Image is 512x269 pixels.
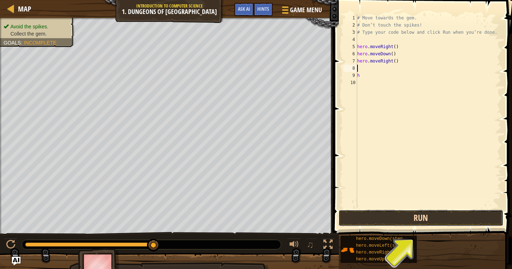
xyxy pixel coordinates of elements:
img: portrait.png [341,243,354,257]
span: Goals [4,40,21,46]
span: Map [18,4,31,14]
div: 10 [343,79,357,86]
div: 8 [343,65,357,72]
a: Map [14,4,31,14]
li: Avoid the spikes. [4,23,69,30]
span: hero.moveRight(steps) [356,250,410,255]
span: Incomplete [24,40,56,46]
button: Ask AI [12,257,20,265]
button: Game Menu [276,3,326,20]
span: Collect the gem. [10,31,47,37]
button: ♫ [305,238,317,253]
button: Ctrl + P: Pause [4,238,18,253]
div: 6 [343,50,357,57]
div: 3 [343,29,357,36]
div: 4 [343,36,357,43]
span: Hints [257,5,269,12]
div: 1 [343,14,357,22]
span: Avoid the spikes. [10,24,49,29]
button: Adjust volume [287,238,301,253]
span: ♫ [306,239,314,250]
span: Ask AI [238,5,250,12]
div: 9 [343,72,357,79]
span: : [21,40,24,46]
span: hero.moveUp(steps) [356,257,403,262]
button: Run [338,210,503,226]
li: Collect the gem. [4,30,69,37]
span: hero.moveLeft(steps) [356,243,408,248]
div: 5 [343,43,357,50]
span: hero.moveDown(steps) [356,236,408,241]
div: 7 [343,57,357,65]
button: Toggle fullscreen [321,238,335,253]
span: Game Menu [290,5,322,15]
button: Ask AI [234,3,254,16]
div: 2 [343,22,357,29]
